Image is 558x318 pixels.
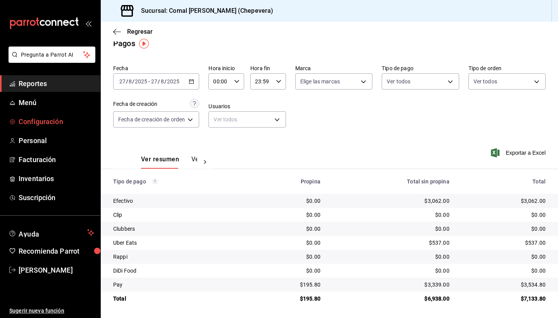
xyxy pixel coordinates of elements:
[113,66,199,71] label: Fecha
[19,246,94,256] span: Recomienda Parrot
[19,265,94,275] span: [PERSON_NAME]
[468,66,546,71] label: Tipo de orden
[126,78,128,85] span: /
[19,192,94,203] span: Suscripción
[333,281,449,289] div: $3,339.00
[462,281,546,289] div: $3,534.80
[333,197,449,205] div: $3,062.00
[113,267,243,275] div: DiDi Food
[462,211,546,219] div: $0.00
[333,253,449,261] div: $0.00
[113,197,243,205] div: Efectivo
[167,78,180,85] input: ----
[132,78,134,85] span: /
[160,78,164,85] input: --
[19,97,94,108] span: Menú
[255,211,320,219] div: $0.00
[208,104,286,109] label: Usuarios
[300,78,340,85] span: Elige las marcas
[21,51,83,59] span: Pregunta a Parrot AI
[462,239,546,247] div: $537.00
[255,225,320,233] div: $0.00
[250,66,286,71] label: Hora fin
[462,295,546,302] div: $7,133.80
[158,78,160,85] span: /
[462,253,546,261] div: $0.00
[113,295,243,302] div: Total
[462,178,546,185] div: Total
[333,267,449,275] div: $0.00
[9,47,95,63] button: Pregunta a Parrot AI
[113,253,243,261] div: Rappi
[333,211,449,219] div: $0.00
[119,78,126,85] input: --
[255,239,320,247] div: $0.00
[382,66,459,71] label: Tipo de pago
[387,78,410,85] span: Ver todos
[134,78,148,85] input: ----
[333,225,449,233] div: $0.00
[135,6,273,16] h3: Sucursal: Comal [PERSON_NAME] (Chepevera)
[118,116,185,123] span: Fecha de creación de orden
[152,179,158,184] svg: Los pagos realizados con Pay y otras terminales son montos brutos.
[255,295,320,302] div: $195.80
[333,295,449,302] div: $6,938.00
[164,78,167,85] span: /
[208,66,244,71] label: Hora inicio
[493,148,546,157] button: Exportar a Excel
[113,178,243,185] div: Tipo de pago
[85,20,91,26] button: open_drawer_menu
[19,116,94,127] span: Configuración
[113,38,135,49] div: Pagos
[474,78,497,85] span: Ver todos
[462,225,546,233] div: $0.00
[141,156,197,169] div: navigation tabs
[333,239,449,247] div: $537.00
[255,281,320,289] div: $195.80
[141,156,179,169] button: Ver resumen
[113,28,153,35] button: Regresar
[148,78,150,85] span: -
[462,197,546,205] div: $3,062.00
[9,307,94,315] span: Sugerir nueva función
[255,178,320,185] div: Propina
[191,156,220,169] button: Ver pagos
[113,281,243,289] div: Pay
[255,253,320,261] div: $0.00
[255,197,320,205] div: $0.00
[5,56,95,64] a: Pregunta a Parrot AI
[139,39,149,48] img: Tooltip marker
[113,225,243,233] div: Clubbers
[255,267,320,275] div: $0.00
[113,239,243,247] div: Uber Eats
[127,28,153,35] span: Regresar
[19,228,84,237] span: Ayuda
[462,267,546,275] div: $0.00
[113,100,157,108] div: Fecha de creación
[208,111,286,128] div: Ver todos
[19,173,94,184] span: Inventarios
[295,66,372,71] label: Marca
[151,78,158,85] input: --
[333,178,449,185] div: Total sin propina
[128,78,132,85] input: --
[19,135,94,146] span: Personal
[113,211,243,219] div: Clip
[19,154,94,165] span: Facturación
[19,78,94,89] span: Reportes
